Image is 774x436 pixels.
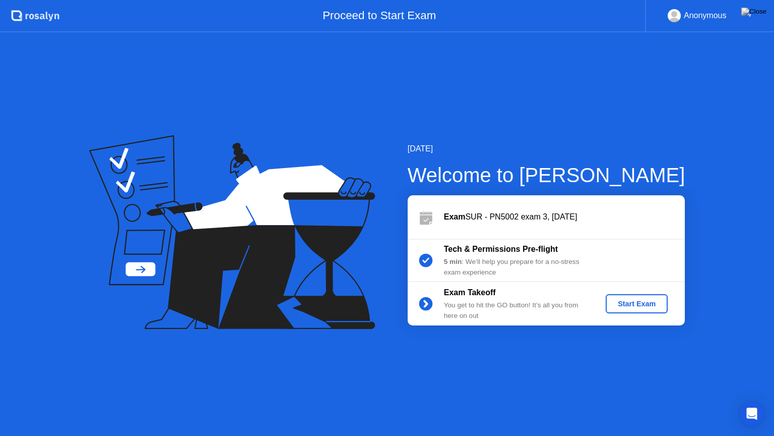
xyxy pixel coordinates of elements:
div: SUR - PN5002 exam 3, [DATE] [444,211,685,223]
button: Start Exam [606,294,668,313]
div: Anonymous [684,9,727,22]
b: Tech & Permissions Pre-flight [444,245,558,253]
b: 5 min [444,258,462,265]
div: : We’ll help you prepare for a no-stress exam experience [444,257,589,278]
div: Open Intercom Messenger [740,402,764,426]
div: Start Exam [610,300,664,308]
img: Close [741,8,766,16]
div: Welcome to [PERSON_NAME] [408,160,685,190]
b: Exam Takeoff [444,288,496,297]
div: [DATE] [408,143,685,155]
b: Exam [444,212,466,221]
div: You get to hit the GO button! It’s all you from here on out [444,300,589,321]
